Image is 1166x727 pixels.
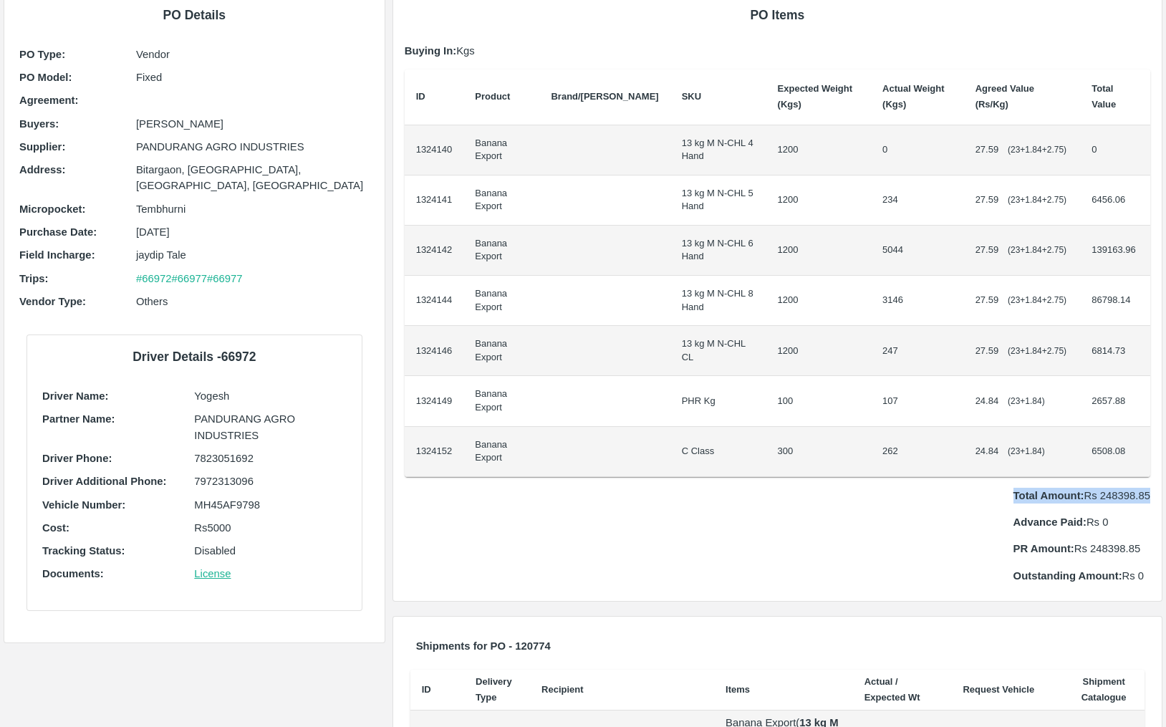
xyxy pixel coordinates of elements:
span: 24.84 [975,395,999,406]
b: Address : [19,164,65,175]
p: Rs 0 [1013,568,1150,584]
p: Others [136,294,370,309]
h6: Driver Details - 66972 [39,347,350,367]
p: jaydip Tale [136,247,370,263]
td: 13 kg M N-CHL 8 Hand [670,276,766,326]
b: Micropocket : [19,203,85,215]
td: 13 kg M N-CHL 4 Hand [670,125,766,175]
p: Fixed [136,69,370,85]
td: 0 [1080,125,1150,175]
td: 0 [871,125,964,175]
td: Banana Export [463,376,539,426]
b: Tracking Status: [42,545,125,557]
td: 1324149 [405,376,464,426]
td: Banana Export [463,276,539,326]
p: PANDURANG AGRO INDUSTRIES [194,411,346,443]
b: Items [726,684,750,695]
td: 107 [871,376,964,426]
b: Purchase Date : [19,226,97,238]
td: 139163.96 [1080,226,1150,276]
span: ( 23 + 1.84 ) [1008,396,1045,406]
b: ID [422,684,431,695]
b: Recipient [541,684,584,695]
td: 1200 [766,175,872,226]
a: #66977 [171,273,207,284]
b: PO Model : [19,72,72,83]
b: Driver Additional Phone: [42,476,166,487]
a: #66972 [136,273,172,284]
p: [DATE] [136,224,370,240]
td: 1324144 [405,276,464,326]
span: 27.59 [975,294,999,305]
b: Field Incharge : [19,249,95,261]
p: Rs 248398.85 [1013,488,1150,504]
td: 1324152 [405,427,464,477]
td: 1324140 [405,125,464,175]
p: Bitargaon, [GEOGRAPHIC_DATA], [GEOGRAPHIC_DATA], [GEOGRAPHIC_DATA] [136,162,370,194]
b: Trips : [19,273,48,284]
td: 13 kg M N-CHL 5 Hand [670,175,766,226]
h6: PO Items [405,5,1150,25]
span: ( 23 + 1.84 ) [1008,446,1045,456]
b: Supplier : [19,141,65,153]
td: 13 kg M N-CHL 6 Hand [670,226,766,276]
td: 1324141 [405,175,464,226]
td: 1324146 [405,326,464,376]
b: SKU [682,91,701,102]
td: Banana Export [463,326,539,376]
b: Driver Phone: [42,453,112,464]
td: 1200 [766,226,872,276]
b: Advance Paid: [1013,516,1086,528]
p: Yogesh [194,388,346,404]
td: Banana Export [463,226,539,276]
td: 300 [766,427,872,477]
td: 234 [871,175,964,226]
span: + 2.75 [1042,295,1064,305]
td: 1200 [766,276,872,326]
b: Actual Weight (Kgs) [882,83,944,110]
td: Banana Export [463,427,539,477]
b: Product [475,91,510,102]
b: Documents: [42,568,104,579]
td: 3146 [871,276,964,326]
span: ( 23 + 1.84 ) [1008,295,1066,305]
span: ( 23 + 1.84 ) [1008,145,1066,155]
p: Rs 248398.85 [1013,541,1150,557]
td: 86798.14 [1080,276,1150,326]
p: Vendor [136,47,370,62]
b: Expected Weight (Kgs) [778,83,853,110]
td: 6508.08 [1080,427,1150,477]
b: Outstanding Amount: [1013,570,1122,582]
span: 27.59 [975,194,999,205]
b: Buyers : [19,118,59,130]
td: C Class [670,427,766,477]
span: + 2.75 [1042,195,1064,205]
b: Cost: [42,522,69,534]
td: 2657.88 [1080,376,1150,426]
p: Kgs [405,43,1150,59]
a: License [194,568,231,579]
b: ID [416,91,425,102]
span: 27.59 [975,345,999,356]
p: MH45AF9798 [194,497,346,513]
b: Agreed Value (Rs/Kg) [975,83,1034,110]
b: Vendor Type : [19,296,86,307]
span: ( 23 + 1.84 ) [1008,346,1066,356]
span: 27.59 [975,244,999,255]
td: 247 [871,326,964,376]
p: Rs 0 [1013,514,1150,530]
b: Buying In: [405,45,457,57]
span: 27.59 [975,144,999,155]
b: PR Amount: [1013,543,1074,554]
span: ( 23 + 1.84 ) [1008,245,1066,255]
span: + 2.75 [1042,346,1064,356]
td: PHR Kg [670,376,766,426]
td: Banana Export [463,175,539,226]
span: + 2.75 [1042,245,1064,255]
p: Disabled [194,543,346,559]
b: Shipment Catalogue [1081,676,1127,703]
h6: PO Details [16,5,373,25]
td: 1324142 [405,226,464,276]
b: Shipments for PO - 120774 [416,640,551,652]
span: + 2.75 [1042,145,1064,155]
